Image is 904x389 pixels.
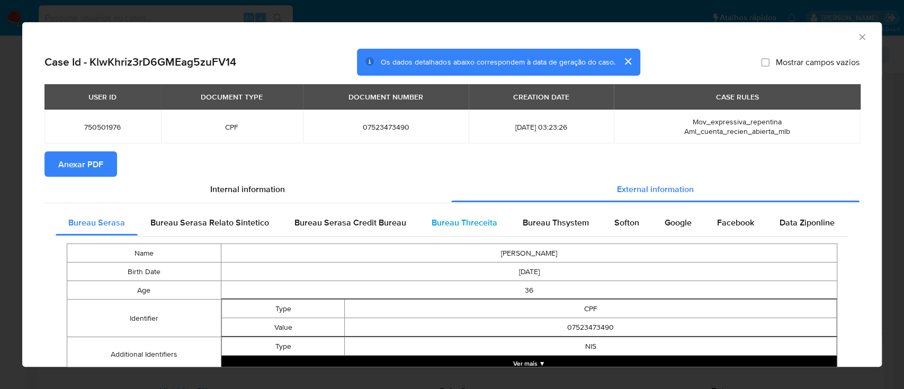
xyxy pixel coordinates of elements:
[617,183,694,195] span: External information
[67,300,221,337] td: Identifier
[221,281,837,300] td: 36
[776,57,860,67] span: Mostrar campos vazios
[709,88,765,106] div: CASE RULES
[194,88,269,106] div: DOCUMENT TYPE
[381,57,615,67] span: Os dados detalhados abaixo correspondem à data de geração do caso.
[221,300,344,318] td: Type
[67,337,221,372] td: Additional Identifiers
[67,281,221,300] td: Age
[780,216,835,229] span: Data Ziponline
[717,216,754,229] span: Facebook
[761,58,769,66] input: Mostrar campos vazios
[316,122,456,132] span: 07523473490
[82,88,123,106] div: USER ID
[44,177,860,202] div: Detailed info
[684,126,790,137] span: Aml_cuenta_recien_abierta_mlb
[44,151,117,177] button: Anexar PDF
[345,300,837,318] td: CPF
[693,116,782,127] span: Mov_expressiva_repentina
[56,210,848,236] div: Detailed external info
[58,152,103,176] span: Anexar PDF
[150,216,269,229] span: Bureau Serasa Relato Sintetico
[221,244,837,263] td: [PERSON_NAME]
[57,122,148,132] span: 750501976
[294,216,406,229] span: Bureau Serasa Credit Bureau
[857,32,866,41] button: Fechar a janela
[615,49,640,74] button: cerrar
[432,216,497,229] span: Bureau Threceita
[345,337,837,356] td: NIS
[67,244,221,263] td: Name
[221,356,837,372] button: Expand array
[345,318,837,337] td: 07523473490
[22,22,882,367] div: closure-recommendation-modal
[221,263,837,281] td: [DATE]
[221,337,344,356] td: Type
[67,263,221,281] td: Birth Date
[68,216,125,229] span: Bureau Serasa
[665,216,692,229] span: Google
[523,216,589,229] span: Bureau Thsystem
[614,216,639,229] span: Softon
[221,318,344,337] td: Value
[342,88,429,106] div: DOCUMENT NUMBER
[210,183,285,195] span: Internal information
[507,88,576,106] div: CREATION DATE
[174,122,290,132] span: CPF
[44,55,236,69] h2: Case Id - KlwKhriz3rD6GMEag5zuFV14
[481,122,601,132] span: [DATE] 03:23:26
